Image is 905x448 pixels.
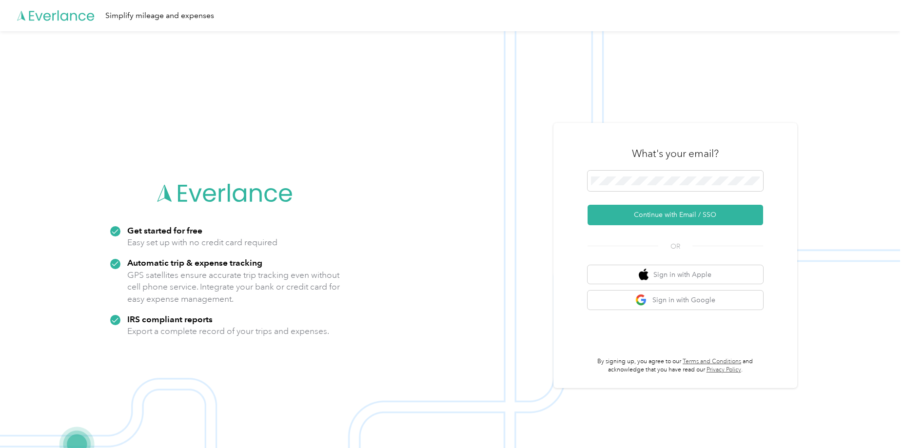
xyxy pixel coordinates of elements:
[105,10,214,22] div: Simplify mileage and expenses
[127,269,340,305] p: GPS satellites ensure accurate trip tracking even without cell phone service. Integrate your bank...
[127,236,277,249] p: Easy set up with no credit card required
[127,314,213,324] strong: IRS compliant reports
[127,325,329,337] p: Export a complete record of your trips and expenses.
[588,205,763,225] button: Continue with Email / SSO
[707,366,741,373] a: Privacy Policy
[588,265,763,284] button: apple logoSign in with Apple
[683,358,741,365] a: Terms and Conditions
[588,357,763,374] p: By signing up, you agree to our and acknowledge that you have read our .
[632,147,719,160] h3: What's your email?
[127,225,202,235] strong: Get started for free
[635,294,648,306] img: google logo
[639,269,649,281] img: apple logo
[127,257,262,268] strong: Automatic trip & expense tracking
[588,291,763,310] button: google logoSign in with Google
[658,241,692,252] span: OR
